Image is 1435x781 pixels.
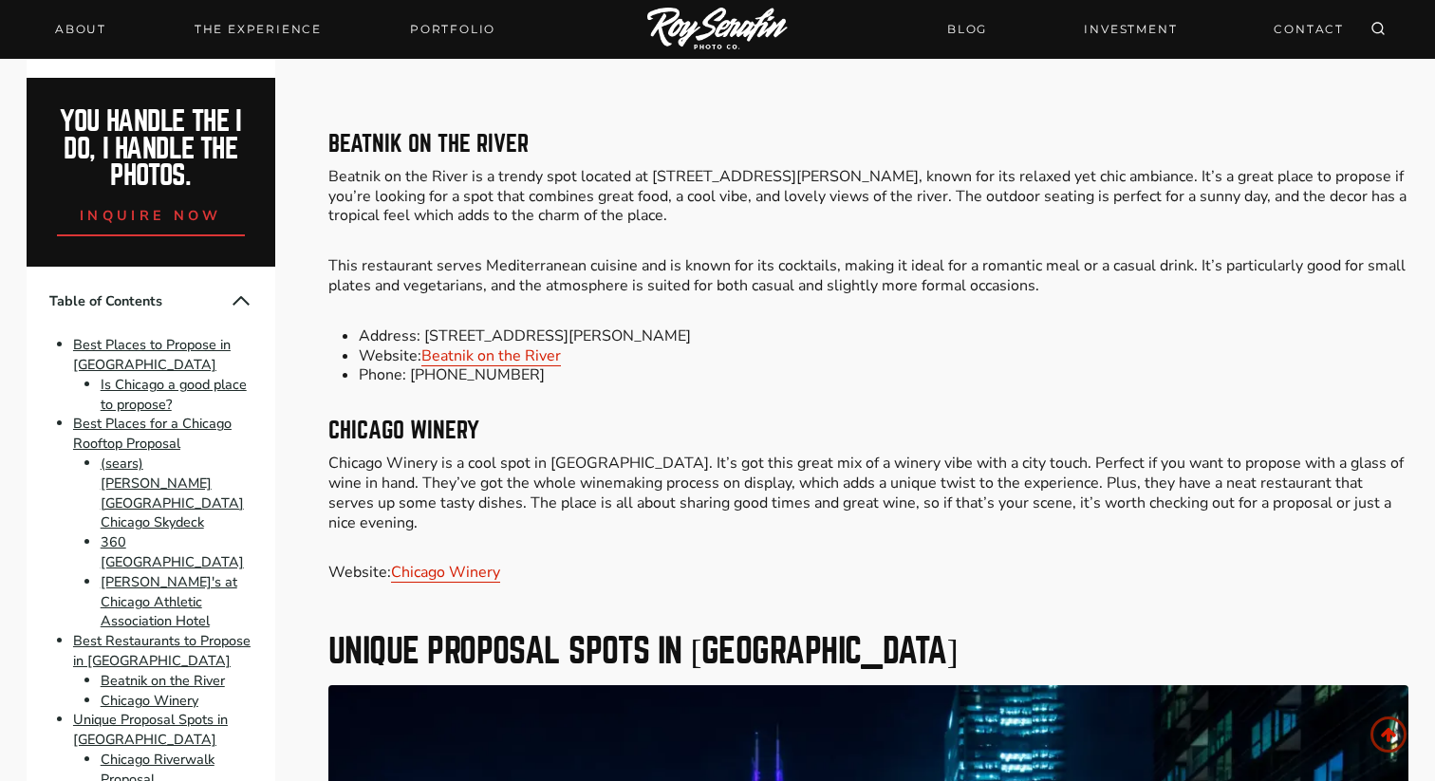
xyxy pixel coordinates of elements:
p: Chicago Winery is a cool spot in [GEOGRAPHIC_DATA]. It’s got this great mix of a winery vibe with... [328,454,1408,532]
a: THE EXPERIENCE [183,16,333,43]
a: Best Places to Propose in [GEOGRAPHIC_DATA] [73,335,231,374]
a: (sears) [PERSON_NAME][GEOGRAPHIC_DATA] Chicago Skydeck [101,454,244,531]
button: Collapse Table of Contents [230,289,252,312]
a: Best Restaurants to Propose in [GEOGRAPHIC_DATA] [73,631,251,670]
li: Phone: [PHONE_NUMBER] [359,365,1408,385]
a: Chicago Winery [101,691,198,710]
h2: You handle the i do, I handle the photos. [47,108,255,190]
span: Table of Contents [49,291,230,311]
a: About [44,16,118,43]
a: Beatnik on the River [421,345,561,366]
p: Website: [328,563,1408,583]
a: CONTACT [1262,12,1355,46]
p: This restaurant serves Mediterranean cuisine and is known for its cocktails, making it ideal for ... [328,256,1408,296]
a: Beatnik on the River [101,671,225,690]
a: Best Places for a Chicago Rooftop Proposal [73,415,232,454]
li: Website: [359,346,1408,366]
a: inquire now [57,190,245,236]
h3: Chicago Winery [328,419,1408,442]
a: Is Chicago a good place to propose? [101,375,247,414]
a: [PERSON_NAME]'s at Chicago Athletic Association Hotel [101,572,237,631]
a: Unique Proposal Spots in [GEOGRAPHIC_DATA] [73,711,228,750]
a: BLOG [936,12,998,46]
button: View Search Form [1365,16,1391,43]
a: Chicago Winery [391,562,500,583]
span: inquire now [80,206,222,225]
h3: Beatnik on the River [328,133,1408,156]
nav: Primary Navigation [44,16,507,43]
li: Address: [STREET_ADDRESS][PERSON_NAME] [359,326,1408,346]
img: Logo of Roy Serafin Photo Co., featuring stylized text in white on a light background, representi... [647,8,788,52]
a: INVESTMENT [1072,12,1188,46]
h2: Unique Proposal Spots in [GEOGRAPHIC_DATA] [328,634,1408,668]
a: 360 [GEOGRAPHIC_DATA] [101,532,244,571]
a: Scroll to top [1370,716,1407,753]
p: Beatnik on the River is a trendy spot located at [STREET_ADDRESS][PERSON_NAME], known for its rel... [328,167,1408,226]
a: Portfolio [399,16,507,43]
nav: Secondary Navigation [936,12,1355,46]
